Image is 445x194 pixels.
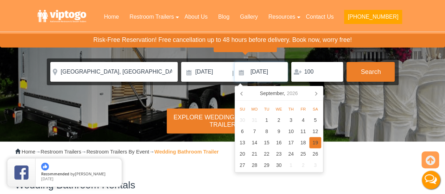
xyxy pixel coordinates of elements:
div: Mo [248,105,261,113]
button: [PHONE_NUMBER] [344,10,402,24]
div: 5 [309,114,322,126]
div: 14 [248,137,261,148]
div: 1 [285,159,297,171]
div: 22 [261,148,273,159]
div: 25 [297,148,309,159]
div: Sa [309,105,322,113]
div: We [273,105,285,113]
div: Th [285,105,297,113]
div: 15 [261,137,273,148]
div: 23 [273,148,285,159]
input: Pickup [235,62,288,82]
div: 3 [285,114,297,126]
div: Explore Wedding Bathroom Trailer [167,108,278,133]
a: Home [22,149,36,155]
div: 6 [236,126,249,137]
div: 4 [297,114,309,126]
div: 24 [285,148,297,159]
div: 19 [309,137,322,148]
div: 30 [236,114,249,126]
a: Contact Us [300,9,339,25]
div: 2 [297,159,309,171]
div: Tu [261,105,273,113]
div: Su [236,105,249,113]
input: Delivery [181,62,231,82]
span: | [232,62,234,85]
div: 16 [273,137,285,148]
a: Resources [263,9,300,25]
div: 10 [285,126,297,137]
span: by [41,172,116,177]
div: Fr [297,105,309,113]
div: 3 [309,159,322,171]
div: 31 [248,114,261,126]
div: 8 [261,126,273,137]
h2: Wedding Bathroom Rentals [15,180,430,191]
a: Restroom Trailers [40,149,81,155]
i: 2026 [287,89,298,98]
div: 29 [261,159,273,171]
div: 1 [261,114,273,126]
img: thumbs up icon [41,163,49,170]
div: 20 [236,148,249,159]
div: 17 [285,137,297,148]
div: 12 [309,126,322,137]
a: Restroom Trailers [124,9,179,25]
a: Gallery [235,9,263,25]
div: 18 [297,137,309,148]
div: September, [257,88,301,99]
span: You selected 2 days [214,37,277,52]
a: Blog [213,9,235,25]
button: Live Chat [417,166,445,194]
div: 13 [236,137,249,148]
div: 7 [248,126,261,137]
div: 30 [273,159,285,171]
button: Search [347,62,395,82]
span: [PERSON_NAME] [75,171,106,176]
div: 27 [236,159,249,171]
div: 21 [248,148,261,159]
div: 28 [248,159,261,171]
div: 9 [273,126,285,137]
span: Recommended [41,171,69,176]
img: Review Rating [14,165,28,180]
div: 2 [273,114,285,126]
a: About Us [179,9,213,25]
div: 26 [309,148,322,159]
span: → → → [22,149,219,155]
input: Where do you need your trailer? [50,62,178,82]
a: Home [98,9,124,25]
strong: Wedding Bathroom Trailer [154,149,219,155]
a: [PHONE_NUMBER] [339,9,407,28]
input: Persons [291,62,343,82]
span: [DATE] [41,176,53,181]
div: 11 [297,126,309,137]
a: Restroom Trailers By Event [87,149,149,155]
